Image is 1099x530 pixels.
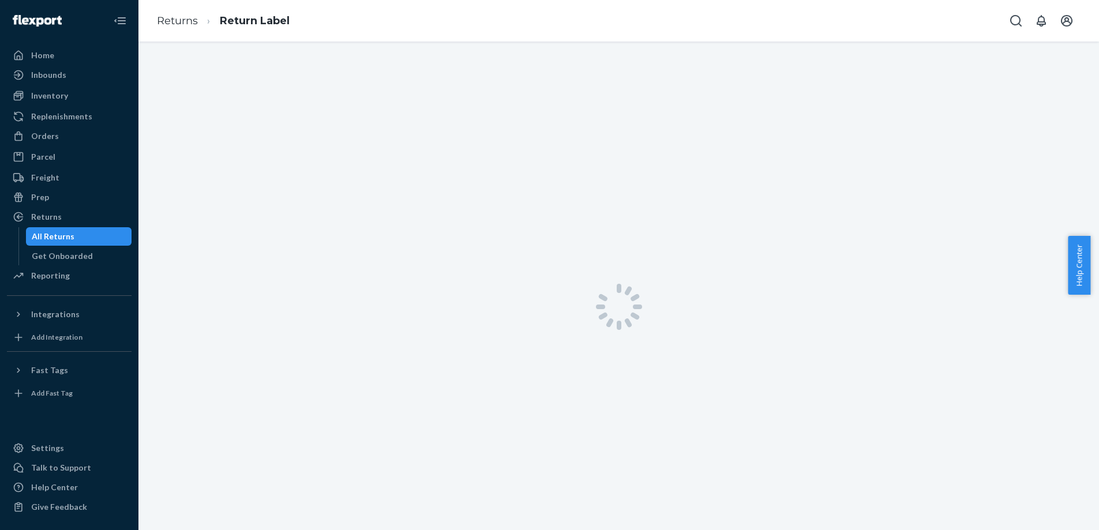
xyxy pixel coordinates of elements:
a: All Returns [26,227,132,246]
a: Replenishments [7,107,132,126]
button: Close Navigation [108,9,132,32]
div: Fast Tags [31,364,68,376]
div: Prep [31,191,49,203]
a: Talk to Support [7,458,132,477]
a: Add Integration [7,328,132,347]
a: Reporting [7,266,132,285]
a: Inventory [7,87,132,105]
div: Reporting [31,270,70,281]
div: Get Onboarded [32,250,93,262]
a: Orders [7,127,132,145]
button: Give Feedback [7,498,132,516]
button: Integrations [7,305,132,324]
div: Home [31,50,54,61]
a: Freight [7,168,132,187]
div: Add Integration [31,332,82,342]
div: Integrations [31,309,80,320]
div: Replenishments [31,111,92,122]
div: Add Fast Tag [31,388,73,398]
button: Help Center [1068,236,1090,295]
div: Returns [31,211,62,223]
img: Flexport logo [13,15,62,27]
div: Give Feedback [31,501,87,513]
a: Prep [7,188,132,206]
div: Inbounds [31,69,66,81]
a: Returns [157,14,198,27]
div: Freight [31,172,59,183]
a: Get Onboarded [26,247,132,265]
ol: breadcrumbs [148,4,299,38]
div: Inventory [31,90,68,102]
a: Help Center [7,478,132,497]
div: Help Center [31,482,78,493]
a: Return Label [220,14,290,27]
a: Settings [7,439,132,457]
div: Talk to Support [31,462,91,473]
a: Inbounds [7,66,132,84]
button: Fast Tags [7,361,132,379]
div: Settings [31,442,64,454]
a: Parcel [7,148,132,166]
button: Open notifications [1030,9,1053,32]
div: Orders [31,130,59,142]
div: Parcel [31,151,55,163]
button: Open account menu [1055,9,1078,32]
button: Open Search Box [1004,9,1027,32]
div: All Returns [32,231,74,242]
a: Returns [7,208,132,226]
a: Add Fast Tag [7,384,132,403]
a: Home [7,46,132,65]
